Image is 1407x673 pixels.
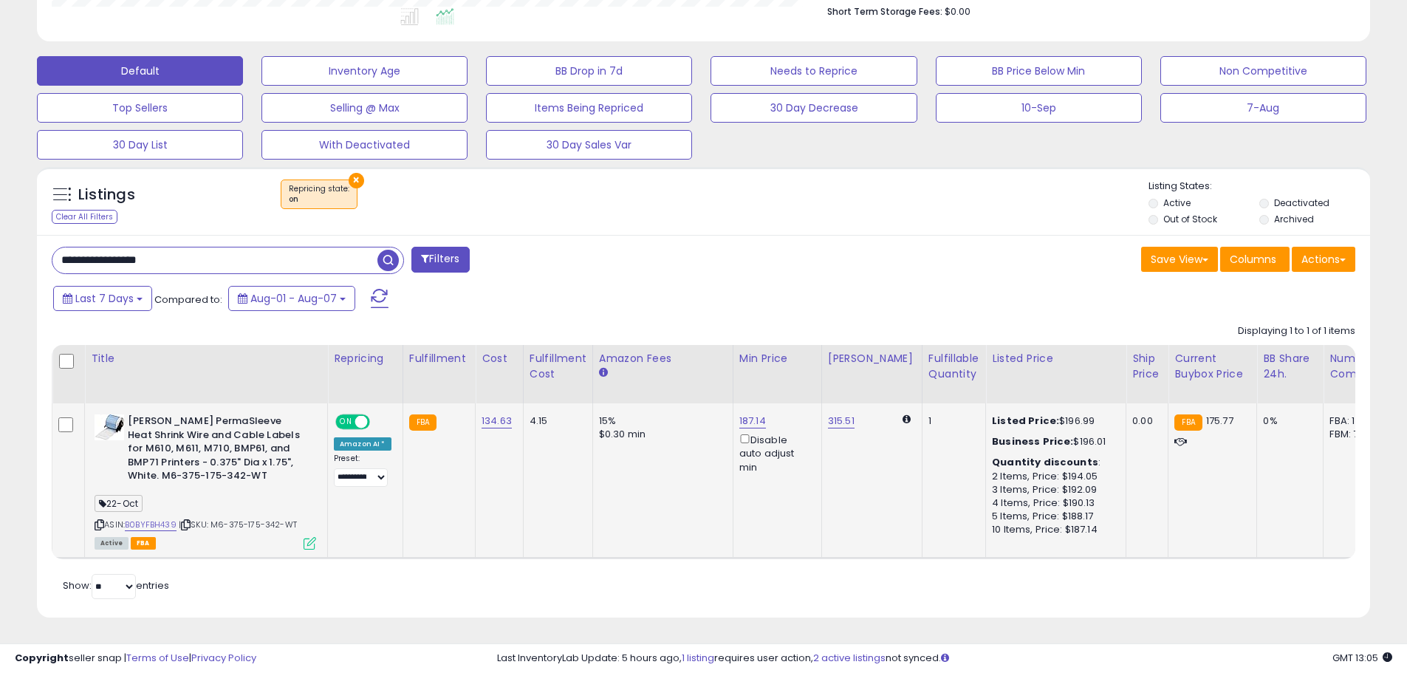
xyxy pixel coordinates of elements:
[486,56,692,86] button: BB Drop in 7d
[928,351,979,382] div: Fulfillable Quantity
[992,434,1073,448] b: Business Price:
[95,537,129,550] span: All listings currently available for purchase on Amazon
[599,414,722,428] div: 15%
[78,185,135,205] h5: Listings
[711,56,917,86] button: Needs to Reprice
[15,652,256,666] div: seller snap | |
[95,495,143,512] span: 22-Oct
[1160,93,1366,123] button: 7-Aug
[992,496,1115,510] div: 4 Items, Price: $190.13
[992,351,1120,366] div: Listed Price
[827,5,942,18] b: Short Term Storage Fees:
[992,414,1059,428] b: Listed Price:
[599,366,608,380] small: Amazon Fees.
[1329,351,1383,382] div: Num of Comp.
[228,286,355,311] button: Aug-01 - Aug-07
[261,93,468,123] button: Selling @ Max
[1174,414,1202,431] small: FBA
[179,519,297,530] span: | SKU: M6-375-175-342-WT
[126,651,189,665] a: Terms of Use
[1148,180,1370,194] p: Listing States:
[828,351,916,366] div: [PERSON_NAME]
[125,519,177,531] a: B0BYFBH439
[936,93,1142,123] button: 10-Sep
[739,414,766,428] a: 187.14
[334,351,397,366] div: Repricing
[95,414,124,440] img: 41+ZQFjO+CL._SL40_.jpg
[1132,351,1162,382] div: Ship Price
[37,130,243,160] button: 30 Day List
[530,351,586,382] div: Fulfillment Cost
[530,414,581,428] div: 4.15
[482,351,517,366] div: Cost
[1160,56,1366,86] button: Non Competitive
[63,578,169,592] span: Show: entries
[261,56,468,86] button: Inventory Age
[482,414,512,428] a: 134.63
[337,416,355,428] span: ON
[992,470,1115,483] div: 2 Items, Price: $194.05
[91,351,321,366] div: Title
[289,194,349,205] div: on
[15,651,69,665] strong: Copyright
[1263,351,1317,382] div: BB Share 24h.
[945,4,970,18] span: $0.00
[261,130,468,160] button: With Deactivated
[154,293,222,307] span: Compared to:
[1206,414,1233,428] span: 175.77
[739,431,810,474] div: Disable auto adjust min
[52,210,117,224] div: Clear All Filters
[486,93,692,123] button: Items Being Repriced
[599,428,722,441] div: $0.30 min
[409,414,437,431] small: FBA
[992,455,1098,469] b: Quantity discounts
[1132,414,1157,428] div: 0.00
[1230,252,1276,267] span: Columns
[75,291,134,306] span: Last 7 Days
[828,414,855,428] a: 315.51
[334,437,391,451] div: Amazon AI *
[131,537,156,550] span: FBA
[191,651,256,665] a: Privacy Policy
[813,651,886,665] a: 2 active listings
[992,523,1115,536] div: 10 Items, Price: $187.14
[1329,428,1378,441] div: FBM: 7
[1332,651,1392,665] span: 2025-08-15 13:05 GMT
[1163,213,1217,225] label: Out of Stock
[349,173,364,188] button: ×
[1274,213,1314,225] label: Archived
[289,183,349,205] span: Repricing state :
[1220,247,1290,272] button: Columns
[368,416,391,428] span: OFF
[682,651,714,665] a: 1 listing
[53,286,152,311] button: Last 7 Days
[992,456,1115,469] div: :
[1141,247,1218,272] button: Save View
[37,56,243,86] button: Default
[411,247,469,273] button: Filters
[1274,197,1329,209] label: Deactivated
[497,652,1392,666] div: Last InventoryLab Update: 5 hours ago, requires user action, not synced.
[1292,247,1355,272] button: Actions
[936,56,1142,86] button: BB Price Below Min
[1238,324,1355,338] div: Displaying 1 to 1 of 1 items
[992,414,1115,428] div: $196.99
[739,351,815,366] div: Min Price
[409,351,469,366] div: Fulfillment
[711,93,917,123] button: 30 Day Decrease
[1174,351,1250,382] div: Current Buybox Price
[992,483,1115,496] div: 3 Items, Price: $192.09
[486,130,692,160] button: 30 Day Sales Var
[1329,414,1378,428] div: FBA: 1
[37,93,243,123] button: Top Sellers
[334,454,391,487] div: Preset:
[250,291,337,306] span: Aug-01 - Aug-07
[992,435,1115,448] div: $196.01
[599,351,727,366] div: Amazon Fees
[95,414,316,547] div: ASIN:
[928,414,974,428] div: 1
[992,510,1115,523] div: 5 Items, Price: $188.17
[1163,197,1191,209] label: Active
[128,414,307,487] b: [PERSON_NAME] PermaSleeve Heat Shrink Wire and Cable Labels for M610, M611, M710, BMP61, and BMP7...
[1263,414,1312,428] div: 0%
